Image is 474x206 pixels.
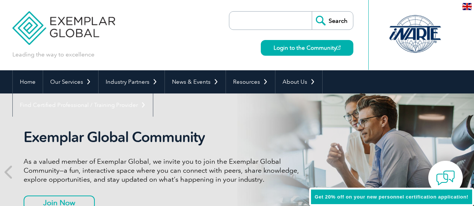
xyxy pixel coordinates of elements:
img: open_square.png [336,46,341,50]
a: News & Events [165,70,226,93]
a: Home [13,70,43,93]
h2: Exemplar Global Community [24,129,305,146]
span: Get 20% off on your new personnel certification application! [315,194,468,200]
p: As a valued member of Exemplar Global, we invite you to join the Exemplar Global Community—a fun,... [24,157,305,184]
a: About Us [275,70,322,93]
p: Leading the way to excellence [12,50,94,59]
a: Our Services [43,70,98,93]
a: Resources [226,70,275,93]
a: Industry Partners [99,70,164,93]
input: Search [312,12,353,30]
img: contact-chat.png [436,169,455,187]
img: en [462,3,472,10]
a: Find Certified Professional / Training Provider [13,93,153,117]
a: Login to the Community [261,40,353,56]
